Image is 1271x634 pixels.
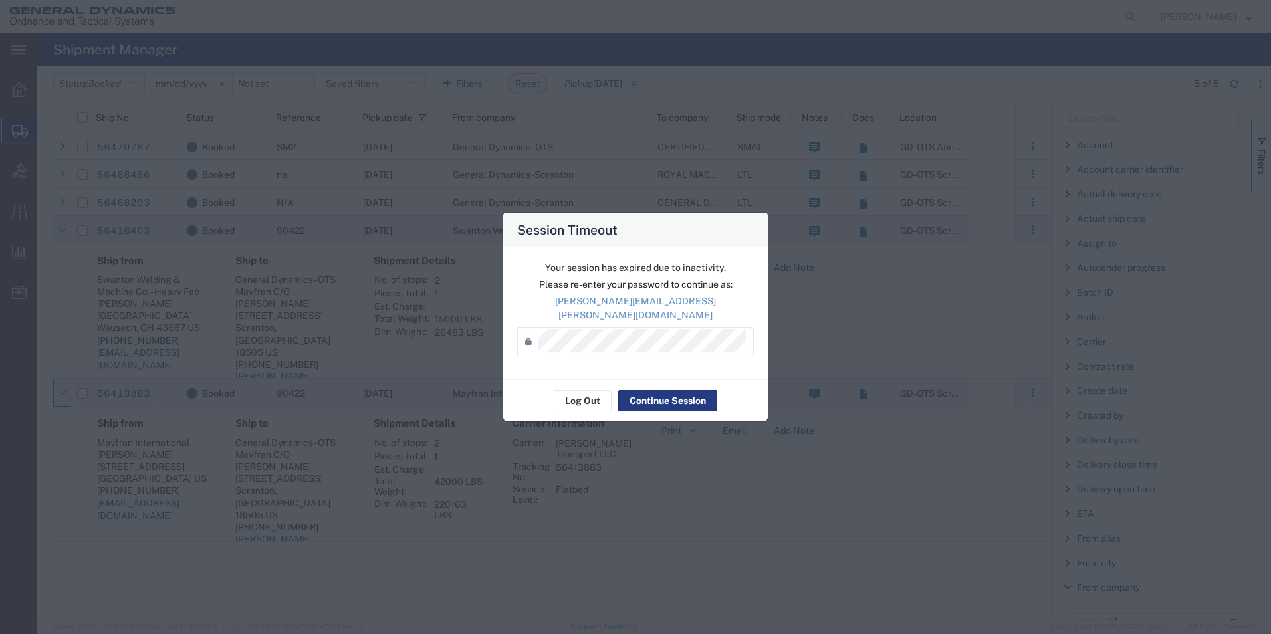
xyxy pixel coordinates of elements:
p: Your session has expired due to inactivity. [517,261,754,275]
p: Please re-enter your password to continue as: [517,278,754,292]
h4: Session Timeout [517,220,618,239]
button: Log Out [554,390,612,411]
p: [PERSON_NAME][EMAIL_ADDRESS][PERSON_NAME][DOMAIN_NAME] [517,294,754,322]
button: Continue Session [618,390,717,411]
